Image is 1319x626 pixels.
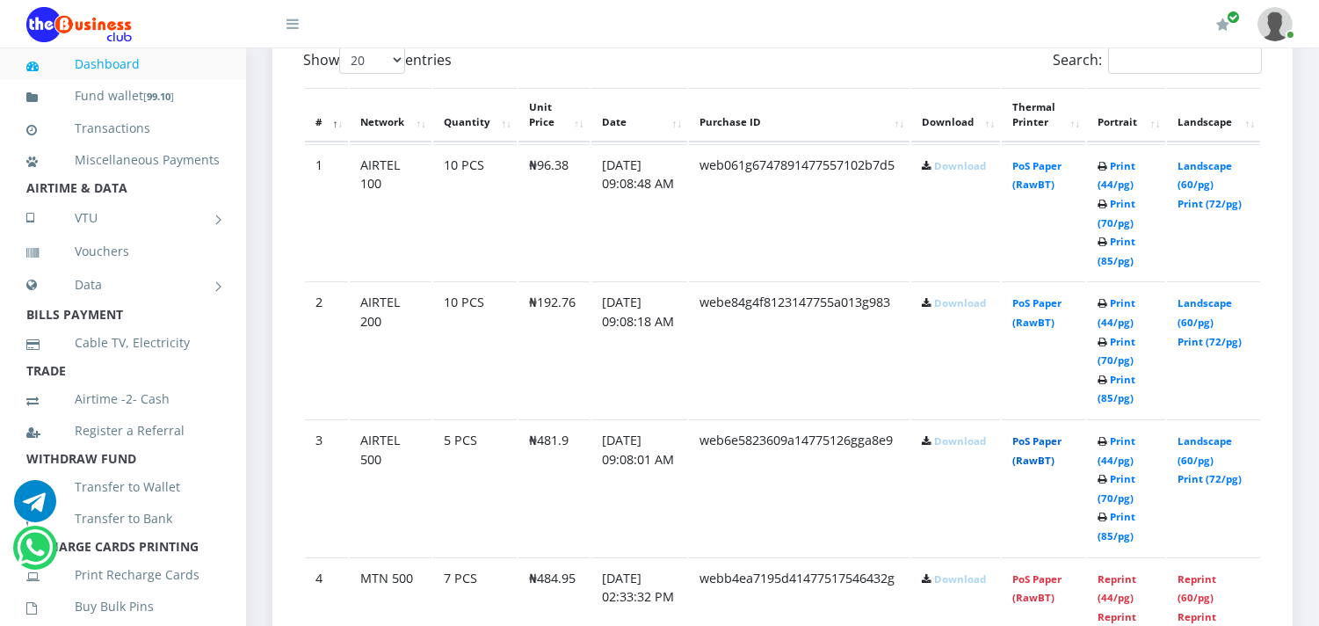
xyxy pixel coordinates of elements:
label: Search: [1053,47,1262,74]
a: Dashboard [26,44,220,84]
a: Airtime -2- Cash [26,379,220,419]
th: Network: activate to sort column ascending [350,88,431,142]
a: Cable TV, Electricity [26,323,220,363]
select: Showentries [339,47,405,74]
a: Download [934,296,986,309]
small: [ ] [143,90,174,103]
a: Transactions [26,108,220,149]
a: Print (72/pg) [1178,197,1242,210]
b: 99.10 [147,90,170,103]
a: Chat for support [18,540,54,569]
a: Print (85/pg) [1098,510,1135,542]
a: Print (72/pg) [1178,472,1242,485]
td: AIRTEL 200 [350,281,431,418]
a: Transfer to Wallet [26,467,220,507]
th: Quantity: activate to sort column ascending [433,88,517,142]
a: Reprint (44/pg) [1098,572,1136,605]
th: Purchase ID: activate to sort column ascending [689,88,910,142]
a: Landscape (60/pg) [1178,159,1232,192]
a: Print Recharge Cards [26,555,220,595]
td: ₦481.9 [518,419,590,556]
a: VTU [26,196,220,240]
th: Unit Price: activate to sort column ascending [518,88,590,142]
td: ₦96.38 [518,144,590,280]
th: Download: activate to sort column ascending [911,88,1000,142]
td: web061g6747891477557102b7d5 [689,144,910,280]
td: web6e5823609a14775126gga8e9 [689,419,910,556]
th: Thermal Printer: activate to sort column ascending [1002,88,1085,142]
i: Renew/Upgrade Subscription [1216,18,1229,32]
a: Print (44/pg) [1098,296,1135,329]
a: Print (70/pg) [1098,197,1135,229]
a: Download [934,159,986,172]
a: PoS Paper (RawBT) [1012,296,1062,329]
a: Landscape (60/pg) [1178,296,1232,329]
td: 3 [305,419,348,556]
a: Download [934,434,986,448]
a: Landscape (60/pg) [1178,434,1232,467]
a: PoS Paper (RawBT) [1012,159,1062,192]
a: Chat for support [14,493,56,522]
span: Renew/Upgrade Subscription [1227,11,1240,24]
th: #: activate to sort column descending [305,88,348,142]
td: 2 [305,281,348,418]
a: Print (70/pg) [1098,335,1135,368]
a: Fund wallet[99.10] [26,76,220,117]
img: Logo [26,7,132,42]
a: Print (72/pg) [1178,335,1242,348]
a: Print (70/pg) [1098,472,1135,505]
td: 10 PCS [433,144,517,280]
a: Print (85/pg) [1098,235,1135,267]
th: Date: activate to sort column ascending [591,88,687,142]
a: Data [26,263,220,307]
td: [DATE] 09:08:48 AM [591,144,687,280]
a: Register a Referral [26,411,220,451]
th: Landscape: activate to sort column ascending [1167,88,1260,142]
a: PoS Paper (RawBT) [1012,434,1062,467]
a: Miscellaneous Payments [26,140,220,180]
td: AIRTEL 100 [350,144,431,280]
a: PoS Paper (RawBT) [1012,572,1062,605]
td: 1 [305,144,348,280]
th: Portrait: activate to sort column ascending [1087,88,1165,142]
a: Vouchers [26,231,220,272]
img: User [1257,7,1293,41]
td: ₦192.76 [518,281,590,418]
a: Print (44/pg) [1098,434,1135,467]
label: Show entries [303,47,452,74]
td: 10 PCS [433,281,517,418]
td: [DATE] 09:08:18 AM [591,281,687,418]
a: Reprint (60/pg) [1178,572,1216,605]
a: Print (85/pg) [1098,373,1135,405]
td: webe84g4f8123147755a013g983 [689,281,910,418]
td: [DATE] 09:08:01 AM [591,419,687,556]
td: AIRTEL 500 [350,419,431,556]
input: Search: [1108,47,1262,74]
a: Print (44/pg) [1098,159,1135,192]
td: 5 PCS [433,419,517,556]
a: Transfer to Bank [26,499,220,539]
a: Download [934,572,986,586]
